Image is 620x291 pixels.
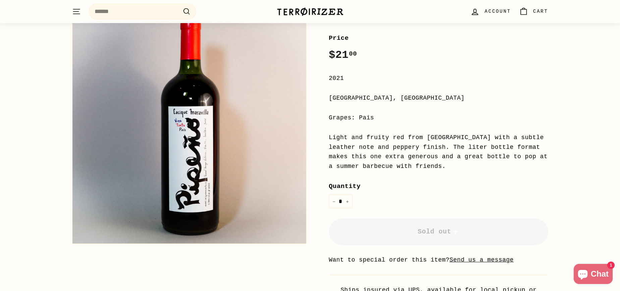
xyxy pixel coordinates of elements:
a: Account [466,2,515,21]
span: Cart [533,8,548,15]
span: Sold out [417,228,459,235]
div: 2021 [329,74,548,83]
a: Cart [515,2,552,21]
span: Account [485,8,511,15]
a: Send us a message [450,257,514,263]
button: Sold out [329,218,548,245]
div: [GEOGRAPHIC_DATA], [GEOGRAPHIC_DATA] [329,93,548,103]
label: Price [329,33,548,43]
button: Reduce item quantity by one [329,195,339,208]
li: Want to special order this item? [329,255,548,265]
inbox-online-store-chat: Shopify online store chat [572,264,615,286]
span: $21 [329,49,357,61]
input: quantity [329,195,352,208]
button: Increase item quantity by one [342,195,352,208]
div: Light and fruity red from [GEOGRAPHIC_DATA] with a subtle leather note and peppery finish. The li... [329,133,548,171]
label: Quantity [329,181,548,191]
sup: 00 [349,50,357,58]
div: Grapes: Pais [329,113,548,123]
img: Pipeño [72,10,306,244]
